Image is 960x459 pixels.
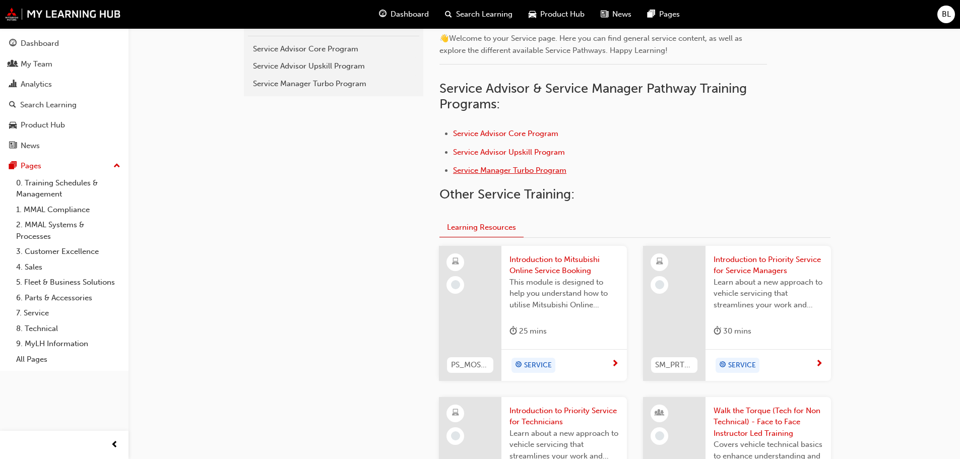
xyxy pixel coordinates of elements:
span: prev-icon [111,439,118,451]
a: 2. MMAL Systems & Processes [12,217,124,244]
span: SM_PRTYSRVCE [655,359,693,371]
span: pages-icon [648,8,655,21]
span: Pages [659,9,680,20]
span: Service Advisor & Service Manager Pathway Training Programs: [439,81,750,112]
span: next-icon [611,360,619,369]
a: news-iconNews [593,4,639,25]
a: Product Hub [4,116,124,135]
span: SERVICE [728,360,756,371]
button: Learning Resources [439,218,524,237]
span: search-icon [9,101,16,110]
div: Pages [21,160,41,172]
a: All Pages [12,352,124,367]
span: Introduction to Priority Service for Service Managers [714,254,823,277]
a: pages-iconPages [639,4,688,25]
span: people-icon [9,60,17,69]
span: News [612,9,631,20]
a: Service Advisor Core Program [453,129,558,138]
span: news-icon [9,142,17,151]
span: search-icon [445,8,452,21]
a: 8. Technical [12,321,124,337]
span: Other Service Training: [439,186,574,202]
button: DashboardMy TeamAnalyticsSearch LearningProduct HubNews [4,32,124,157]
a: Search Learning [4,96,124,114]
span: SERVICE [524,360,552,371]
span: learningResourceType_INSTRUCTOR_LED-icon [656,407,663,420]
span: Search Learning [456,9,513,20]
button: BL [937,6,955,23]
a: 0. Training Schedules & Management [12,175,124,202]
a: 7. Service [12,305,124,321]
a: PS_MOSB_MIntroduction to Mitsubishi Online Service BookingThis module is designed to help you und... [439,246,627,381]
span: Walk the Torque (Tech for Non Technical) - Face to Face Instructor Led Training [714,405,823,439]
span: duration-icon [509,325,517,338]
a: 9. MyLH Information [12,336,124,352]
a: 4. Sales [12,259,124,275]
a: SM_PRTYSRVCEIntroduction to Priority Service for Service ManagersLearn about a new approach to ve... [643,246,831,381]
span: learningResourceType_ELEARNING-icon [452,407,459,420]
img: mmal [5,8,121,21]
a: 1. MMAL Compliance [12,202,124,218]
div: Product Hub [21,119,65,131]
span: Learn about a new approach to vehicle servicing that streamlines your work and provides a quicker... [714,277,823,311]
a: Service Advisor Upskill Program [453,148,565,157]
span: duration-icon [714,325,721,338]
span: guage-icon [379,8,387,21]
a: 6. Parts & Accessories [12,290,124,306]
span: target-icon [515,359,522,372]
span: Introduction to Mitsubishi Online Service Booking [509,254,619,277]
div: Dashboard [21,38,59,49]
div: My Team [21,58,52,70]
a: News [4,137,124,155]
span: Introduction to Priority Service for Technicians [509,405,619,428]
span: chart-icon [9,80,17,89]
a: Service Advisor Core Program [248,40,419,58]
span: learningRecordVerb_NONE-icon [655,431,664,440]
span: next-icon [815,360,823,369]
div: Analytics [21,79,52,90]
span: car-icon [9,121,17,130]
div: Service Manager Turbo Program [253,78,414,90]
div: Search Learning [20,99,77,111]
a: Service Manager Turbo Program [453,166,566,175]
span: up-icon [113,160,120,173]
div: 30 mins [714,325,751,338]
span: car-icon [529,8,536,21]
span: This module is designed to help you understand how to utilise Mitsubishi Online Service Booking i... [509,277,619,311]
a: Service Advisor Upskill Program [248,57,419,75]
div: News [21,140,40,152]
div: Service Advisor Upskill Program [253,60,414,72]
span: learningResourceType_ELEARNING-icon [452,255,459,269]
a: My Team [4,55,124,74]
span: BL [942,9,951,20]
a: 3. Customer Excellence [12,244,124,259]
a: Dashboard [4,34,124,53]
a: search-iconSearch Learning [437,4,521,25]
span: learningResourceType_ELEARNING-icon [656,255,663,269]
div: Service Advisor Core Program [253,43,414,55]
a: Analytics [4,75,124,94]
a: Service Manager Turbo Program [248,75,419,93]
a: car-iconProduct Hub [521,4,593,25]
div: 25 mins [509,325,547,338]
a: 5. Fleet & Business Solutions [12,275,124,290]
span: 👋 [439,34,449,43]
span: learningRecordVerb_NONE-icon [655,280,664,289]
span: pages-icon [9,162,17,171]
span: Welcome to your Service page. Here you can find general service content, as well as explore the d... [439,34,744,55]
button: Pages [4,157,124,175]
span: learningRecordVerb_NONE-icon [451,431,460,440]
span: learningRecordVerb_NONE-icon [451,280,460,289]
span: PS_MOSB_M [451,359,489,371]
span: Product Hub [540,9,585,20]
span: guage-icon [9,39,17,48]
a: guage-iconDashboard [371,4,437,25]
span: Dashboard [391,9,429,20]
span: news-icon [601,8,608,21]
span: target-icon [719,359,726,372]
